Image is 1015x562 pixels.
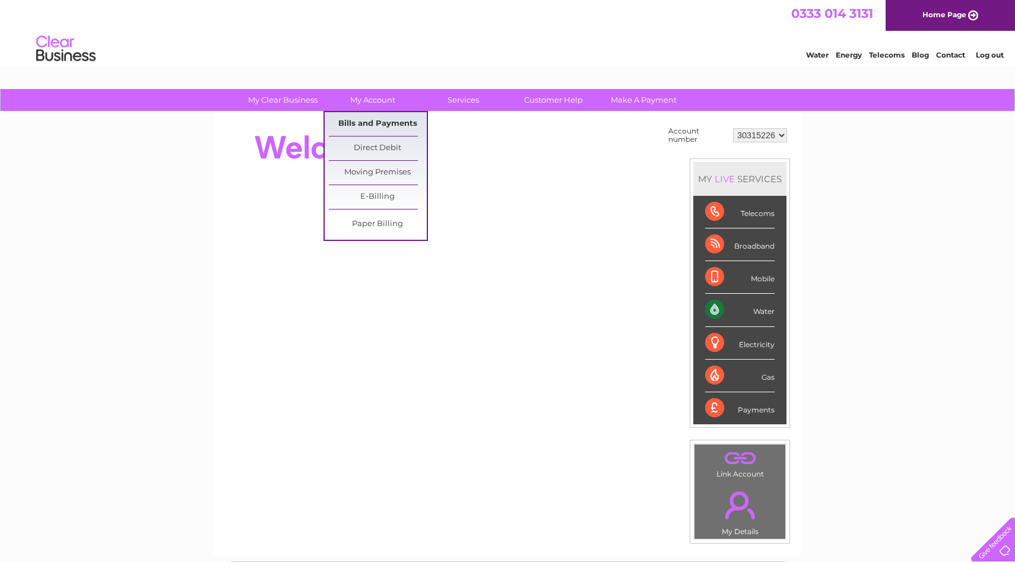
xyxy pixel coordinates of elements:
a: Make A Payment [595,89,693,111]
a: Log out [976,50,1004,59]
a: My Clear Business [234,89,332,111]
div: Electricity [705,327,775,360]
a: Water [806,50,829,59]
a: Direct Debit [329,136,427,160]
div: Payments [705,392,775,424]
img: logo.png [36,31,96,67]
a: Bills and Payments [329,112,427,136]
a: Customer Help [505,89,602,111]
a: . [697,447,782,468]
div: Telecoms [705,196,775,228]
div: Broadband [705,228,775,261]
div: MY SERVICES [693,162,786,196]
a: Energy [836,50,862,59]
div: Water [705,294,775,326]
div: Gas [705,360,775,392]
a: Moving Premises [329,161,427,185]
a: My Account [324,89,422,111]
a: Telecoms [869,50,905,59]
a: Services [414,89,512,111]
td: My Details [694,481,786,539]
a: E-Billing [329,185,427,209]
td: Link Account [694,444,786,481]
a: Contact [936,50,965,59]
a: Paper Billing [329,212,427,236]
a: Blog [912,50,929,59]
a: . [697,484,782,526]
td: Account number [665,124,730,147]
div: Clear Business is a trading name of Verastar Limited (registered in [GEOGRAPHIC_DATA] No. 3667643... [228,7,789,58]
div: LIVE [712,173,737,185]
a: 0333 014 3131 [791,6,873,21]
div: Mobile [705,261,775,294]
